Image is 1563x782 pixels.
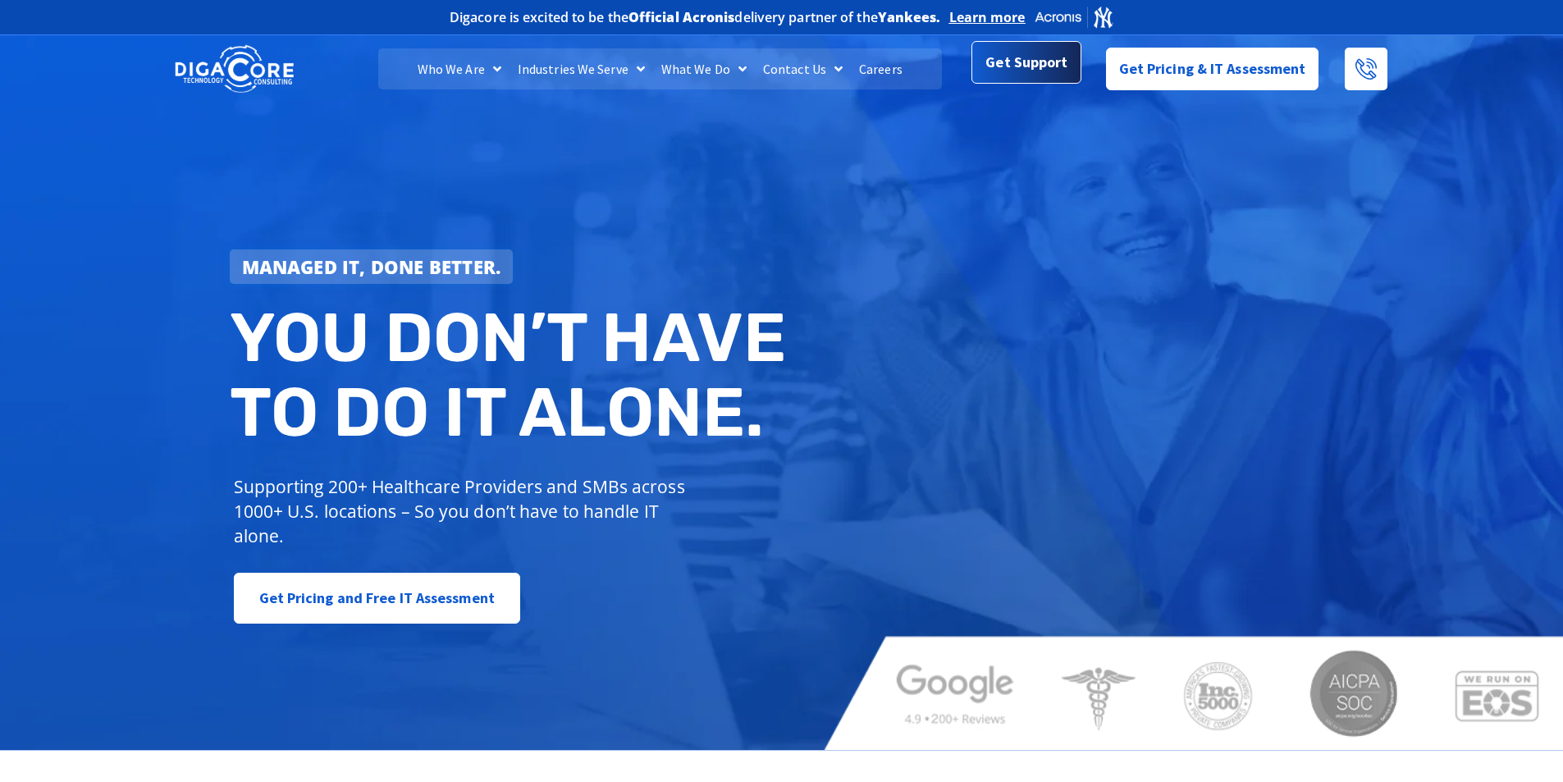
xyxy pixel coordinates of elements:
strong: Managed IT, done better. [242,254,501,279]
h2: Digacore is excited to be the delivery partner of the [450,11,941,24]
a: Get Pricing and Free IT Assessment [234,573,520,624]
a: Get Support [971,41,1081,84]
a: Industries We Serve [510,48,653,89]
span: Get Pricing & IT Assessment [1119,53,1306,85]
a: Get Pricing & IT Assessment [1106,48,1319,90]
h2: You don’t have to do IT alone. [230,300,794,450]
a: Learn more [949,9,1026,25]
span: Get Support [985,46,1067,79]
p: Supporting 200+ Healthcare Providers and SMBs across 1000+ U.S. locations – So you don’t have to ... [234,474,692,548]
span: Get Pricing and Free IT Assessment [259,582,495,615]
nav: Menu [378,48,941,89]
a: Managed IT, done better. [230,249,514,284]
img: DigaCore Technology Consulting [175,43,294,95]
b: Yankees. [878,8,941,26]
img: Acronis [1034,5,1114,29]
a: Contact Us [755,48,851,89]
b: Official Acronis [628,8,735,26]
a: What We Do [653,48,755,89]
a: Who We Are [409,48,510,89]
a: Careers [851,48,911,89]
